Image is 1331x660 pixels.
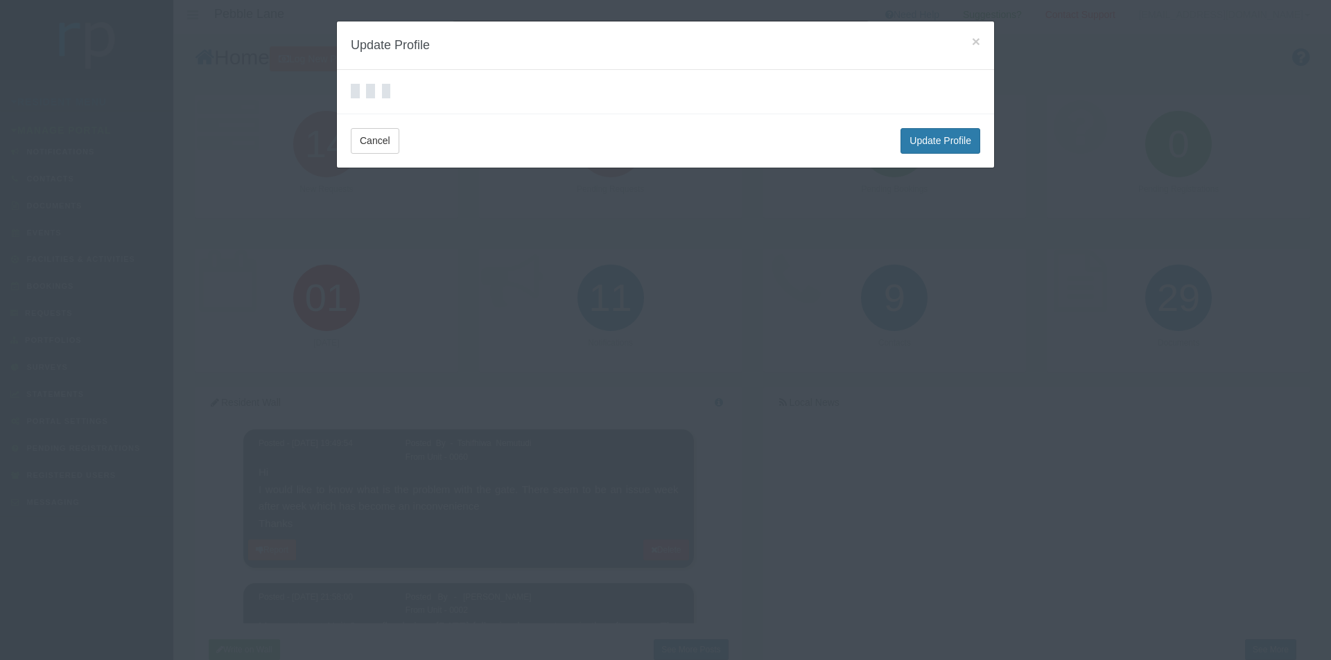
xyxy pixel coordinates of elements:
span: × [972,33,980,49]
button: Close [972,34,980,48]
button: Cancel [351,128,399,154]
div: Loading… [366,84,375,98]
h4: Update Profile [351,35,980,55]
button: Update Profile [901,128,980,154]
